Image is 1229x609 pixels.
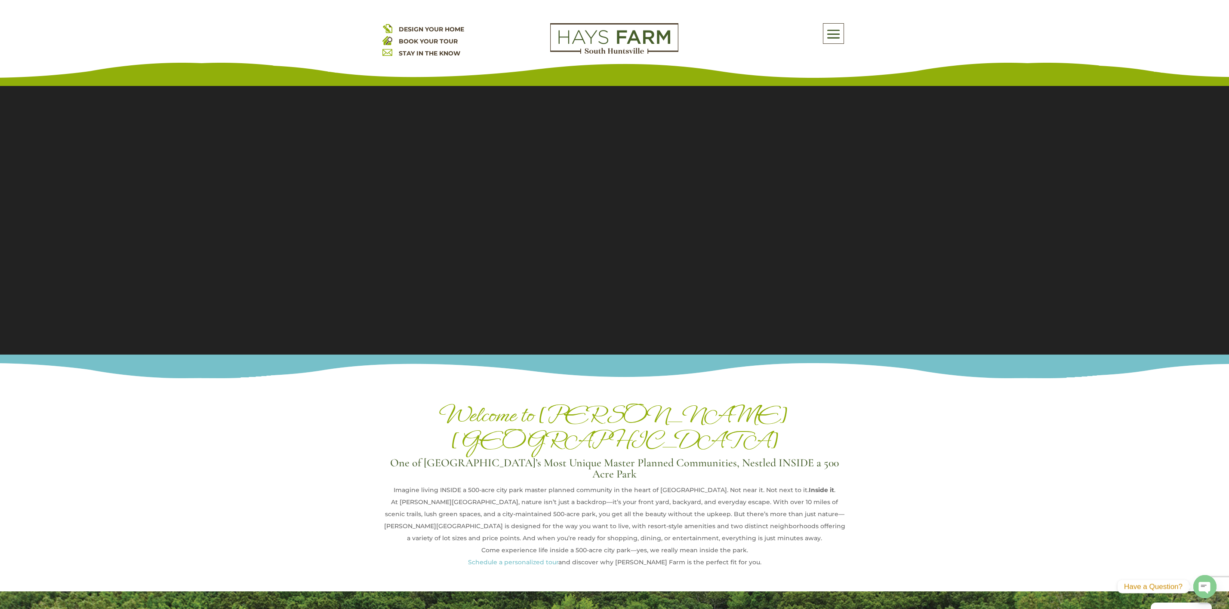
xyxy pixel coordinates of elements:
a: hays farm homes huntsville development [550,48,678,56]
img: Logo [550,23,678,54]
img: book your home tour [382,35,392,45]
div: At [PERSON_NAME][GEOGRAPHIC_DATA], nature isn’t just a backdrop—it’s your front yard, backyard, a... [382,496,847,544]
a: Schedule a personalized tour [468,558,558,566]
h1: Welcome to [PERSON_NAME][GEOGRAPHIC_DATA] [382,402,847,457]
strong: Inside it [809,486,834,494]
p: and discover why [PERSON_NAME] Farm is the perfect fit for you. [382,556,847,568]
h3: One of [GEOGRAPHIC_DATA]’s Most Unique Master Planned Communities, Nestled INSIDE a 500 Acre Park [382,457,847,484]
div: Imagine living INSIDE a 500-acre city park master planned community in the heart of [GEOGRAPHIC_D... [382,484,847,496]
a: STAY IN THE KNOW [399,49,460,57]
div: Come experience life inside a 500-acre city park—yes, we really mean inside the park. [382,544,847,556]
a: BOOK YOUR TOUR [399,37,458,45]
